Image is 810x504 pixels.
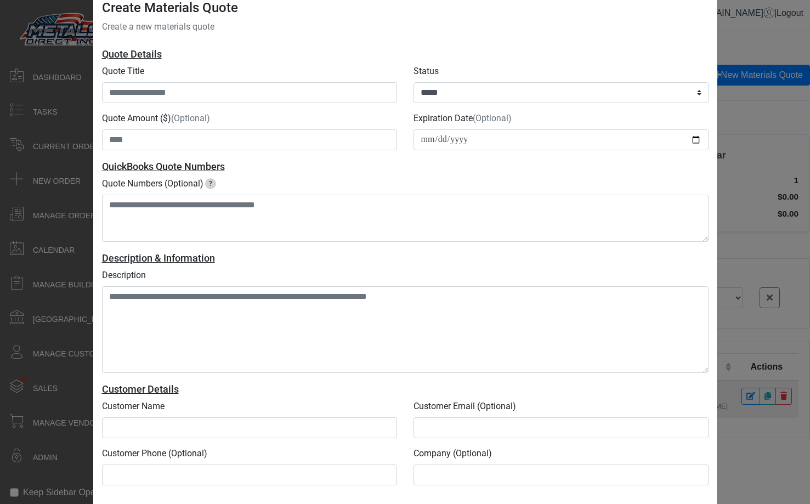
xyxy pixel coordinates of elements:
label: Quote Title [102,65,144,78]
label: Expiration Date [414,112,512,125]
span: (Optional) [473,113,512,123]
span: (Optional) [171,113,210,123]
label: Status [414,65,439,78]
label: Quote Amount ($) [102,112,210,125]
label: Customer Email (Optional) [414,400,516,413]
div: QuickBooks Quote Numbers [102,159,709,174]
label: Customer Phone (Optional) [102,447,207,460]
div: Description & Information [102,251,709,265]
label: Customer Name [102,400,165,413]
label: Company (Optional) [414,447,492,460]
label: Quote Numbers (Optional) [102,177,203,190]
div: Quote Details [102,47,709,61]
p: Create a new materials quote [102,20,709,33]
span: Enter QuickBooks quote numbers, one per line [205,178,216,189]
label: Description [102,269,146,282]
div: Customer Details [102,382,709,397]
